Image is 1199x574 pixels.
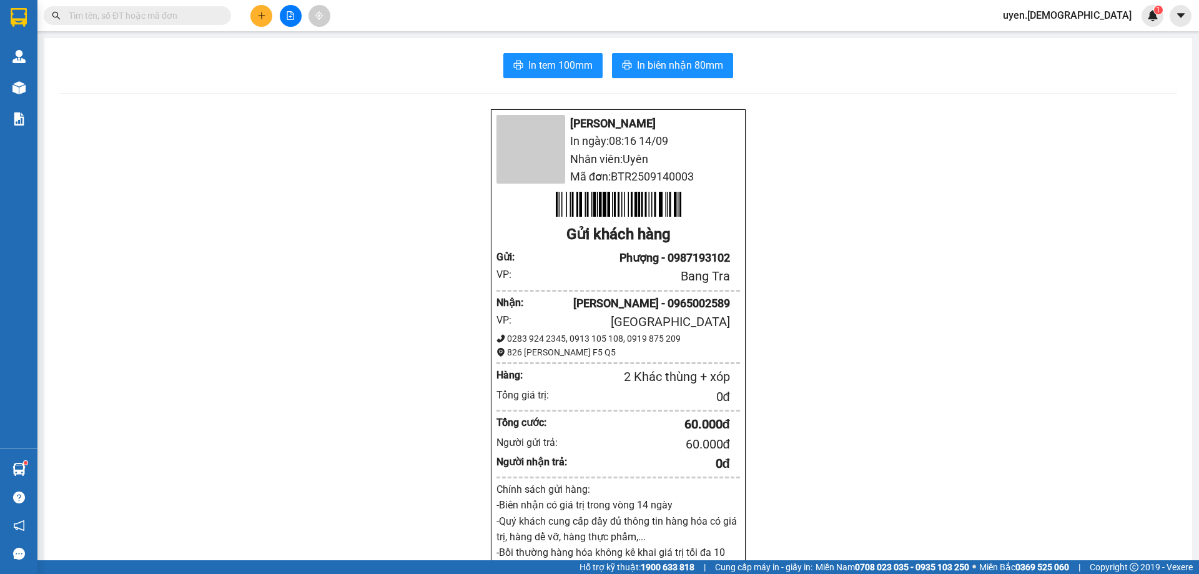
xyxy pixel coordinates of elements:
span: message [13,548,25,560]
div: VP: [496,312,527,328]
span: Hỗ trợ kỹ thuật: [580,560,694,574]
img: warehouse-icon [12,463,26,476]
button: caret-down [1170,5,1192,27]
span: uyen.[DEMOGRAPHIC_DATA] [993,7,1142,23]
button: plus [250,5,272,27]
div: Phượng - 0987193102 [527,249,730,267]
strong: 0708 023 035 - 0935 103 250 [855,562,969,572]
strong: 0369 525 060 [1015,562,1069,572]
li: [PERSON_NAME] [496,115,740,132]
sup: 1 [1154,6,1163,14]
button: aim [308,5,330,27]
span: Miền Bắc [979,560,1069,574]
div: [GEOGRAPHIC_DATA] [527,312,730,332]
div: 60.000 đ [568,415,730,434]
div: 2 Khác thùng + xóp [547,367,730,387]
span: | [704,560,706,574]
strong: 1900 633 818 [641,562,694,572]
div: Tổng cước: [496,415,568,430]
span: printer [513,60,523,72]
div: Người gửi trả: [496,435,568,450]
div: VP: [496,267,527,282]
div: 826 [PERSON_NAME] F5 Q5 [496,345,740,359]
div: 60.000 đ [568,435,730,454]
li: Nhân viên: Uyên [496,151,740,168]
div: Người nhận trả: [496,454,568,470]
button: file-add [280,5,302,27]
p: -Biên nhận có giá trị trong vòng 14 ngày [496,497,740,513]
span: plus [257,11,266,20]
span: copyright [1130,563,1138,572]
span: phone [496,334,505,343]
div: 0283 924 2345, 0913 105 108, 0919 875 209 [496,332,740,345]
span: ⚪️ [972,565,976,570]
img: warehouse-icon [12,81,26,94]
li: Mã đơn: BTR2509140003 [496,168,740,186]
span: printer [622,60,632,72]
div: Bang Tra [527,267,730,286]
button: printerIn biên nhận 80mm [612,53,733,78]
div: 0 đ [568,454,730,473]
li: In ngày: 08:16 14/09 [496,132,740,150]
span: environment [496,348,505,357]
sup: 1 [24,461,27,465]
img: logo-vxr [11,8,27,27]
span: aim [315,11,323,20]
span: question-circle [13,492,25,503]
span: Miền Nam [816,560,969,574]
img: warehouse-icon [12,50,26,63]
span: caret-down [1175,10,1187,21]
span: 1 [1156,6,1160,14]
span: Cung cấp máy in - giấy in: [715,560,812,574]
div: Gửi khách hàng [496,223,740,247]
div: Hàng: [496,367,547,383]
img: icon-new-feature [1147,10,1158,21]
input: Tìm tên, số ĐT hoặc mã đơn [69,9,216,22]
span: In biên nhận 80mm [637,57,723,73]
span: file-add [286,11,295,20]
div: Chính sách gửi hàng: [496,482,740,497]
span: search [52,11,61,20]
p: -Quý khách cung cấp đầy đủ thông tin hàng hóa có giá trị, hàng dể vỡ, hàng thực phẩm,... [496,513,740,545]
div: 0 đ [568,387,730,407]
img: solution-icon [12,112,26,126]
span: | [1078,560,1080,574]
span: In tem 100mm [528,57,593,73]
button: printerIn tem 100mm [503,53,603,78]
div: Nhận : [496,295,527,310]
div: Gửi : [496,249,527,265]
div: Tổng giá trị: [496,387,568,403]
div: [PERSON_NAME] - 0965002589 [527,295,730,312]
span: notification [13,520,25,532]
